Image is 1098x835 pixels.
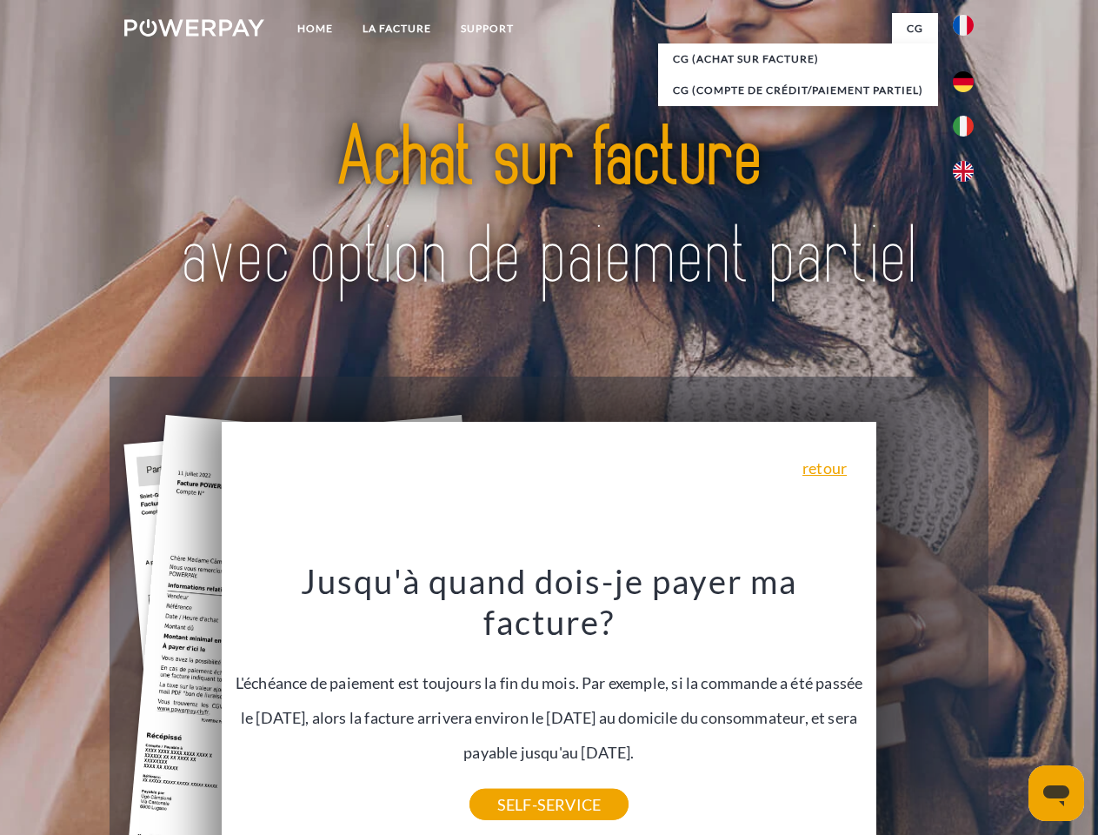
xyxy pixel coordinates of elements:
[283,13,348,44] a: Home
[892,13,938,44] a: CG
[446,13,529,44] a: Support
[232,560,867,805] div: L'échéance de paiement est toujours la fin du mois. Par exemple, si la commande a été passée le [...
[953,15,974,36] img: fr
[658,75,938,106] a: CG (Compte de crédit/paiement partiel)
[658,43,938,75] a: CG (achat sur facture)
[166,83,932,333] img: title-powerpay_fr.svg
[953,116,974,137] img: it
[953,161,974,182] img: en
[1028,765,1084,821] iframe: Bouton de lancement de la fenêtre de messagerie
[802,460,847,476] a: retour
[348,13,446,44] a: LA FACTURE
[232,560,867,644] h3: Jusqu'à quand dois-je payer ma facture?
[124,19,264,37] img: logo-powerpay-white.svg
[469,789,629,820] a: SELF-SERVICE
[953,71,974,92] img: de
